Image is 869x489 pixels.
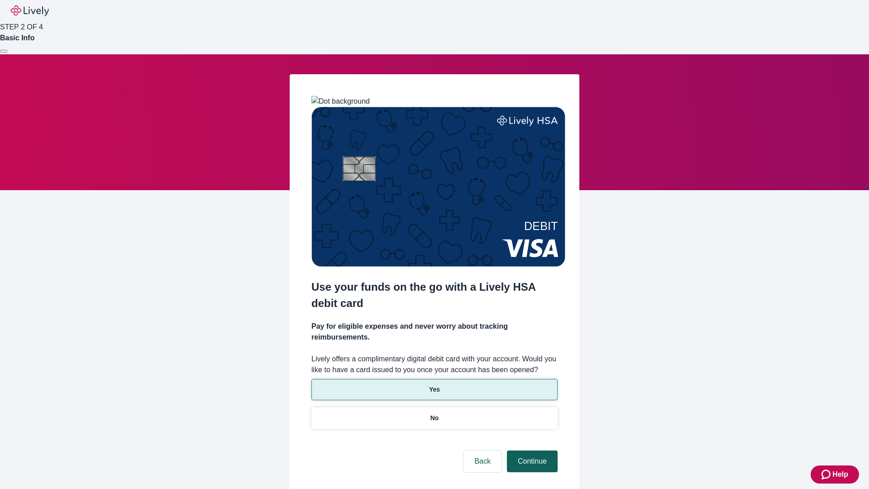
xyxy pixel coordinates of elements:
[311,107,565,267] img: Debit card
[811,465,859,484] button: Zendesk support iconHelp
[507,451,558,472] button: Continue
[311,96,370,107] img: Dot background
[430,413,439,423] p: No
[429,385,440,394] p: Yes
[11,5,49,16] img: Lively
[832,469,848,480] span: Help
[463,451,501,472] button: Back
[311,379,558,400] button: Yes
[311,321,558,343] h4: Pay for eligible expenses and never worry about tracking reimbursements.
[311,354,558,375] label: Lively offers a complimentary digital debit card with your account. Would you like to have a card...
[311,407,558,429] button: No
[821,469,832,480] svg: Zendesk support icon
[311,279,558,312] h2: Use your funds on the go with a Lively HSA debit card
